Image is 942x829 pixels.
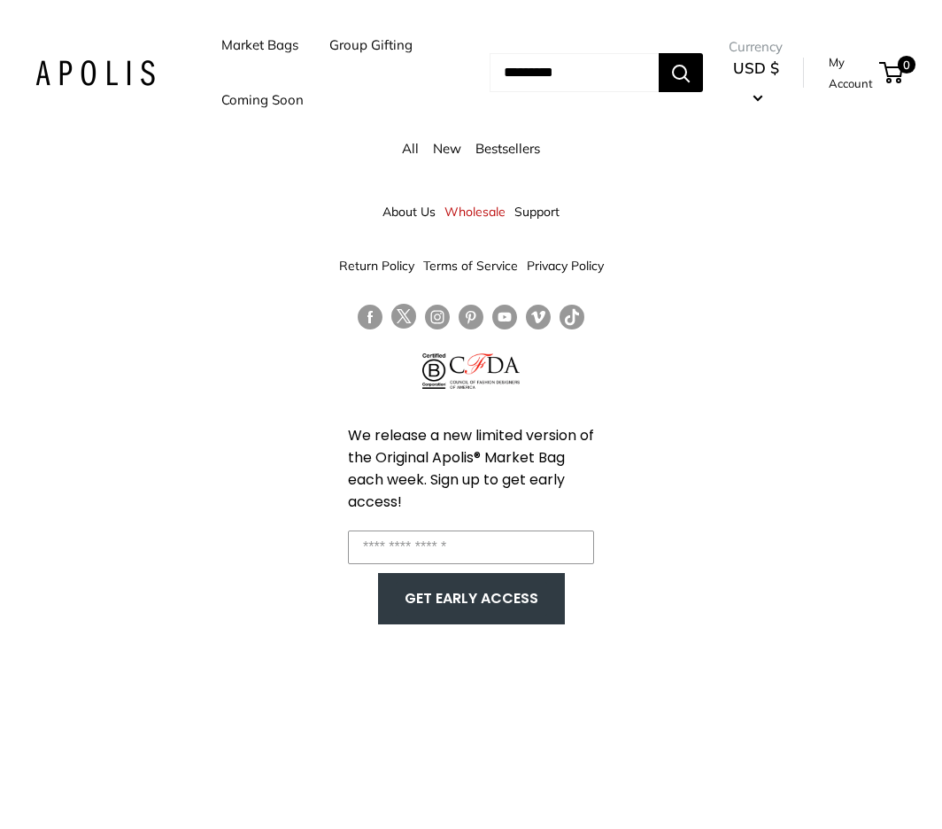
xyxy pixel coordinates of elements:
a: Support [514,196,560,228]
a: New [433,140,461,157]
a: About Us [382,196,436,228]
a: Follow us on YouTube [492,304,517,329]
span: We release a new limited version of the Original Apolis® Market Bag each week. Sign up to get ear... [348,425,594,512]
a: Market Bags [221,33,298,58]
input: Enter your email [348,531,594,564]
img: Apolis [35,60,155,86]
a: Follow us on Tumblr [560,304,584,329]
a: Group Gifting [329,33,413,58]
a: Return Policy [339,250,414,282]
a: Terms of Service [423,250,518,282]
button: GET EARLY ACCESS [396,582,547,616]
a: Follow us on Pinterest [459,304,483,329]
a: My Account [829,51,873,95]
span: USD $ [733,58,779,77]
a: Follow us on Facebook [358,304,382,329]
a: 0 [881,62,903,83]
input: Search... [490,53,659,92]
a: All [402,140,419,157]
a: Coming Soon [221,88,304,112]
button: USD $ [729,54,783,111]
a: Privacy Policy [527,250,604,282]
span: Currency [729,35,783,59]
span: 0 [898,56,915,74]
img: Council of Fashion Designers of America Member [450,353,520,389]
a: Follow us on Twitter [391,304,416,336]
a: Wholesale [444,196,506,228]
a: Bestsellers [475,140,540,157]
a: Follow us on Instagram [425,304,450,329]
img: Certified B Corporation [422,353,446,389]
button: Search [659,53,703,92]
a: Follow us on Vimeo [526,304,551,329]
